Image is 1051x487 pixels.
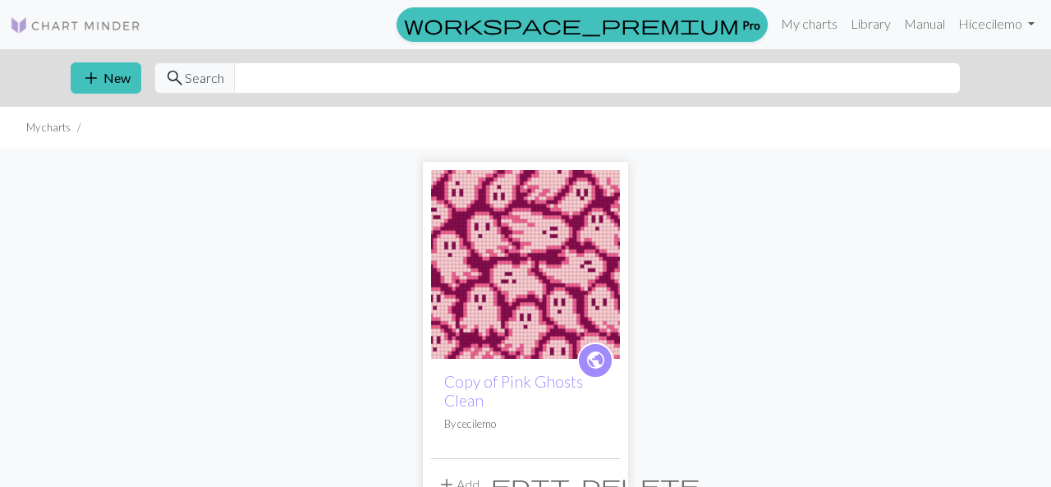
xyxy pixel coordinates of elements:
img: Pink Ghosts Clean [431,170,620,359]
a: public [577,342,613,379]
i: public [585,344,606,377]
a: Library [844,7,897,40]
span: public [585,347,606,373]
img: Logo [10,16,141,35]
a: Pro [397,7,768,42]
span: Search [185,68,224,88]
a: Hicecilemo [952,7,1041,40]
span: add [81,67,101,90]
a: Copy of Pink Ghosts Clean [444,372,583,410]
a: Manual [897,7,952,40]
button: New [71,62,141,94]
span: search [165,67,185,90]
span: workspace_premium [404,13,739,36]
li: My charts [26,120,71,136]
a: Pink Ghosts Clean [431,255,620,270]
p: By cecilemo [444,416,607,432]
a: My charts [774,7,844,40]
